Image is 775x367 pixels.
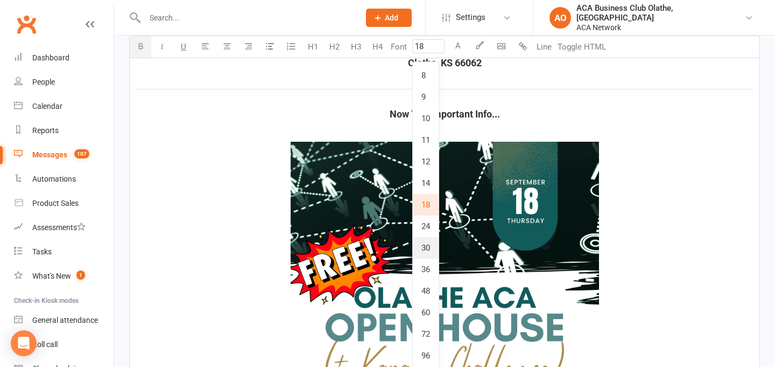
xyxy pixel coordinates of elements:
a: 36 [413,259,439,280]
button: A [447,36,469,58]
span: U [181,42,186,52]
button: Add [366,9,412,27]
span: 107 [74,149,89,158]
button: H1 [302,36,323,58]
div: People [32,78,55,86]
a: Product Sales [14,191,114,216]
a: Calendar [14,94,114,119]
input: Default [412,39,445,53]
a: Clubworx [13,11,40,38]
a: 12 [413,151,439,172]
a: 24 [413,216,439,237]
button: H3 [345,36,367,58]
span: Add [385,13,398,22]
a: 18 [413,194,439,216]
a: Reports [14,119,114,143]
div: What's New [32,272,71,280]
a: 8 [413,65,439,86]
a: 48 [413,280,439,302]
a: Assessments [14,216,114,240]
div: Roll call [32,340,58,349]
button: Font [388,36,410,58]
button: U [173,36,194,58]
a: 10 [413,108,439,129]
div: Calendar [32,102,62,110]
div: ACA Business Club Olathe, [GEOGRAPHIC_DATA] [576,3,745,23]
a: Roll call [14,333,114,357]
div: Messages [32,150,67,159]
a: 11 [413,129,439,151]
div: Reports [32,126,59,135]
a: Messages 107 [14,143,114,167]
a: Tasks [14,240,114,264]
div: Open Intercom Messenger [11,330,37,356]
div: Automations [32,175,76,183]
a: General attendance kiosk mode [14,308,114,333]
div: ACA Network [576,23,745,32]
a: 96 [413,345,439,366]
span: Now The Important Info... [390,108,500,120]
div: Tasks [32,247,52,256]
a: People [14,70,114,94]
div: Product Sales [32,199,79,207]
div: AO [549,7,571,29]
span: 1 [76,271,85,280]
div: Dashboard [32,53,69,62]
a: 9 [413,86,439,108]
span: Settings [456,5,485,30]
a: 14 [413,172,439,194]
div: General attendance [32,316,98,324]
input: Search... [142,10,352,25]
a: 60 [413,302,439,323]
button: Line [533,36,555,58]
a: Automations [14,167,114,191]
div: Assessments [32,223,86,232]
span: Olathe, KS 66062 [408,57,482,68]
button: H2 [323,36,345,58]
a: 72 [413,323,439,345]
button: H4 [367,36,388,58]
button: Toggle HTML [555,36,609,58]
a: 30 [413,237,439,259]
a: What's New1 [14,264,114,288]
a: Dashboard [14,46,114,70]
